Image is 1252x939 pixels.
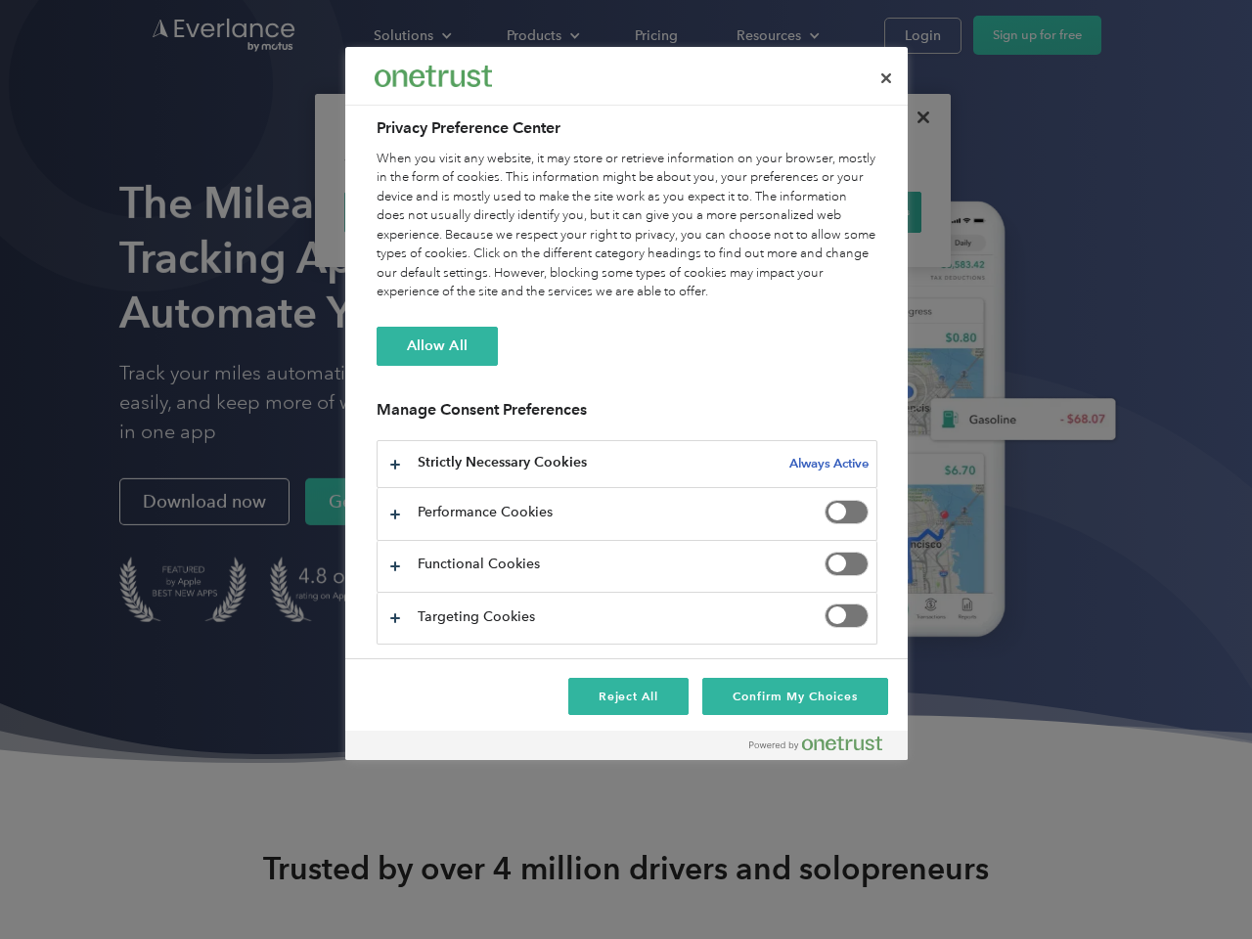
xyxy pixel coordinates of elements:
[702,678,887,715] button: Confirm My Choices
[749,736,882,751] img: Powered by OneTrust Opens in a new Tab
[377,327,498,366] button: Allow All
[375,66,492,86] img: Everlance
[865,57,908,100] button: Close
[377,400,877,430] h3: Manage Consent Preferences
[377,116,877,140] h2: Privacy Preference Center
[568,678,690,715] button: Reject All
[345,47,908,760] div: Preference center
[377,150,877,302] div: When you visit any website, it may store or retrieve information on your browser, mostly in the f...
[345,47,908,760] div: Privacy Preference Center
[375,57,492,96] div: Everlance
[749,736,898,760] a: Powered by OneTrust Opens in a new Tab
